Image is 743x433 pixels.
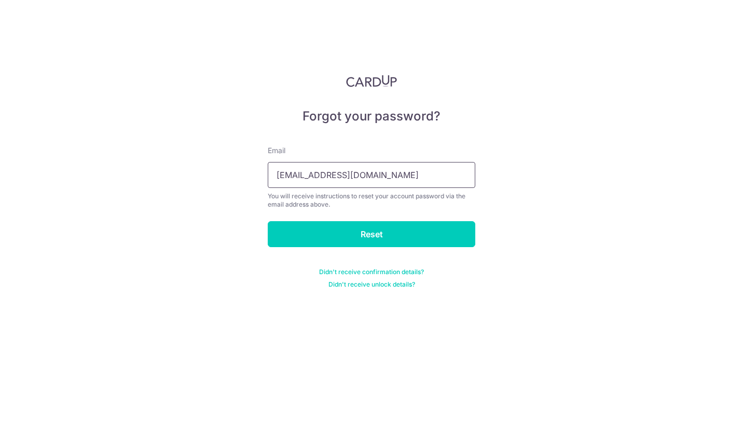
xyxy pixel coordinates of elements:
[268,162,475,188] input: Enter your Email
[268,221,475,247] input: Reset
[328,280,415,289] a: Didn't receive unlock details?
[319,268,424,276] a: Didn't receive confirmation details?
[268,108,475,125] h5: Forgot your password?
[268,192,475,209] div: You will receive instructions to reset your account password via the email address above.
[346,75,397,87] img: CardUp Logo
[268,145,285,156] label: Email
